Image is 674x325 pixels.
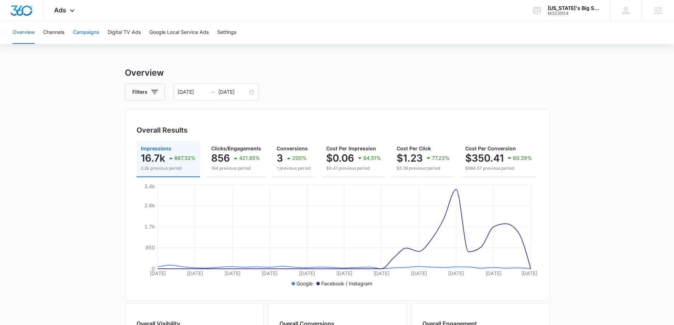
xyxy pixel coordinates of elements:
[211,165,261,172] p: 164 previous period
[211,152,230,164] p: 856
[224,270,240,276] tspan: [DATE]
[277,152,283,164] p: 3
[373,270,390,276] tspan: [DATE]
[277,165,311,172] p: 1 previous period
[397,152,423,164] p: $1.23
[261,270,278,276] tspan: [DATE]
[296,280,313,287] p: Google
[326,165,381,172] p: $0.41 previous period
[299,270,315,276] tspan: [DATE]
[141,152,165,164] p: 16.7k
[54,6,66,14] span: Ads
[211,145,261,151] span: Clicks/Engagements
[144,183,155,189] tspan: 3.4k
[548,11,599,16] div: account id
[321,280,372,287] p: Facebook / Instagram
[363,156,381,161] p: 84.51%
[239,156,260,161] p: 421.95%
[465,152,504,164] p: $350.41
[217,21,236,44] button: Settings
[13,21,35,44] button: Overview
[410,270,427,276] tspan: [DATE]
[145,244,155,250] tspan: 850
[73,21,99,44] button: Campaigns
[144,202,155,208] tspan: 2.6k
[548,5,599,11] div: account name
[521,270,537,276] tspan: [DATE]
[141,165,196,172] p: 2.2k previous period
[174,156,196,161] p: 667.32%
[144,224,155,230] tspan: 1.7k
[397,145,431,151] span: Cost Per Click
[397,165,450,172] p: $5.39 previous period
[448,270,464,276] tspan: [DATE]
[43,21,64,44] button: Channels
[210,89,215,95] span: to
[336,270,352,276] tspan: [DATE]
[125,66,549,79] h3: Overview
[292,156,307,161] p: 200%
[125,83,165,100] button: Filters
[187,270,203,276] tspan: [DATE]
[465,165,532,172] p: $884.57 previous period
[152,266,155,272] tspan: 0
[485,270,501,276] tspan: [DATE]
[513,156,532,161] p: 60.39%
[141,145,171,151] span: Impressions
[108,21,141,44] button: Digital TV Ads
[326,152,354,164] p: $0.06
[178,88,207,96] input: Start date
[432,156,450,161] p: 77.23%
[465,145,516,151] span: Cost Per Conversion
[137,125,188,135] h3: Overall Results
[149,21,209,44] button: Google Local Service Ads
[326,145,376,151] span: Cost Per Impression
[210,89,215,95] span: swap-right
[218,88,248,96] input: End date
[150,270,166,276] tspan: [DATE]
[277,145,308,151] span: Conversions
